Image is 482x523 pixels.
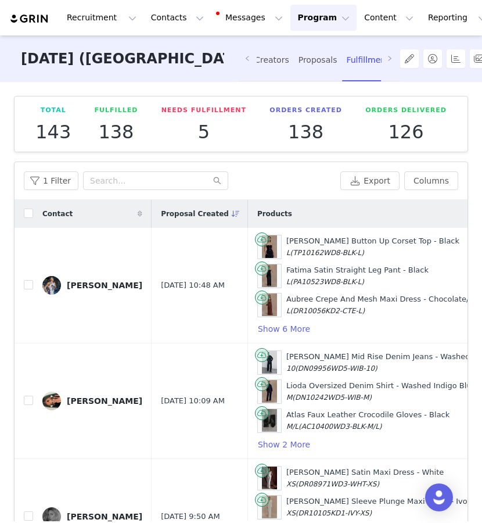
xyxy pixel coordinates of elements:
[286,409,449,432] div: Atlas Faux Leather Crocodile Gloves - Black
[269,121,342,142] p: 138
[257,322,311,336] button: Show 6 More
[290,278,364,286] span: (PA10523WD8-BLK-L)
[425,483,453,511] div: Open Intercom Messenger
[290,249,364,257] span: (TP10162WD8-BLK-L)
[286,364,295,372] span: 10
[286,235,459,258] div: [PERSON_NAME] Button Up Corset Top - Black
[296,480,379,488] span: (DR08971WD3-WHT-XS)
[262,351,278,374] img: 250624_MESHKI25501.jpg
[21,35,224,83] h3: [DATE] ([GEOGRAPHIC_DATA]) - GIFTING
[42,392,61,410] img: cca61e21-e79c-4b28-9186-bc029be440c2.jpg
[286,467,444,489] div: [PERSON_NAME] Satin Maxi Dress - White
[290,307,365,315] span: (DR10056KD2-CTE-L)
[404,171,458,190] button: Columns
[286,422,298,431] span: M/L
[161,395,225,407] span: [DATE] 10:09 AM
[269,106,342,116] p: Orders Created
[387,55,393,61] i: icon: right
[286,380,476,403] div: Lioda Oversized Denim Shirt - Washed Indigo Blue
[286,278,290,286] span: L
[262,293,278,317] img: 250910_MESHKI_WomenInPower5_04_193.jpg
[346,45,389,76] div: Fulfillment
[290,5,357,31] button: Program
[95,106,138,116] p: Fulfilled
[286,480,296,488] span: XS
[257,209,292,219] span: Products
[60,5,143,31] button: Recruitment
[286,307,290,315] span: L
[286,249,290,257] span: L
[35,121,71,142] p: 143
[292,393,372,402] span: (DN10242WD5-WIB-M)
[24,171,78,190] button: 1 Filter
[298,45,337,76] div: Proposals
[262,380,278,403] img: 250807_MESHKI_Bridal5_08_425.jpg
[257,438,311,452] button: Show 2 More
[161,121,246,142] p: 5
[365,106,447,116] p: Orders Delivered
[67,396,142,406] div: [PERSON_NAME]
[42,276,142,295] a: [PERSON_NAME]
[161,511,220,522] span: [DATE] 9:50 AM
[286,393,292,402] span: M
[357,5,420,31] button: Content
[244,55,250,61] i: icon: left
[211,5,290,31] button: Messages
[9,13,50,24] img: grin logo
[144,5,211,31] button: Contacts
[42,209,73,219] span: Contact
[286,509,296,517] span: XS
[262,496,278,519] img: 250625_MESHKI_Roam3_03_168.jpg
[161,209,229,219] span: Proposal Created
[365,121,447,142] p: 126
[213,177,221,185] i: icon: search
[262,409,278,432] img: DSCF3127.jpg
[42,276,61,295] img: 2027d9f5-635e-4782-af26-195a6cc7bd5f.jpg
[286,496,475,518] div: [PERSON_NAME] Sleeve Plunge Maxi Dress - Ivory
[254,45,289,76] div: Creators
[262,467,278,490] img: 250122_MESHKI_BridalDay03_35_1835.jpg
[340,171,400,190] button: Export
[67,281,142,290] div: [PERSON_NAME]
[42,392,142,410] a: [PERSON_NAME]
[286,264,429,287] div: Fatima Satin Straight Leg Pant - Black
[295,364,377,372] span: (DN09956WD5-WIB-10)
[296,509,372,517] span: (DR10105KD1-IVY-XS)
[262,264,278,288] img: 250910_MESHKI_WomenInPower5_01_0371_bec37bdc-8482-4a09-8953-a73c620c541f.jpg
[161,280,225,291] span: [DATE] 10:48 AM
[95,121,138,142] p: 138
[35,106,71,116] p: Total
[262,235,278,259] img: 250910_MESHKI_WomenInPower5_01_0681.jpg
[161,106,246,116] p: Needs Fulfillment
[298,422,382,431] span: (AC10400WD3-BLK-M/L)
[67,512,142,521] div: [PERSON_NAME]
[83,171,228,190] input: Search...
